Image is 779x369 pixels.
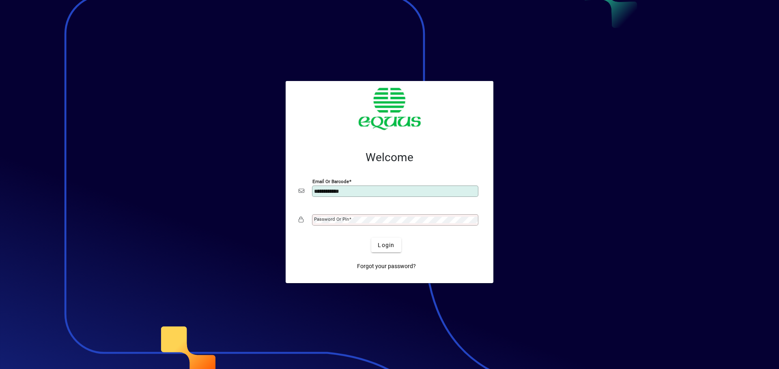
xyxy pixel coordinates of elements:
h2: Welcome [299,151,480,164]
button: Login [371,238,401,252]
span: Login [378,241,394,250]
mat-label: Email or Barcode [312,179,349,184]
mat-label: Password or Pin [314,216,349,222]
a: Forgot your password? [354,259,419,273]
span: Forgot your password? [357,262,416,271]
